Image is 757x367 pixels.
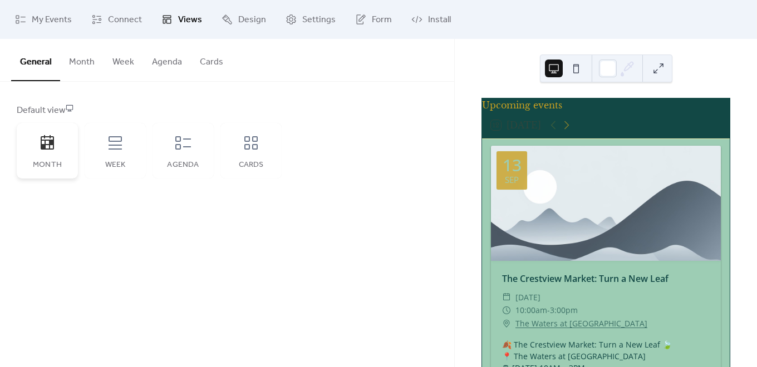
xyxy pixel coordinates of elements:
a: Design [213,4,274,34]
span: 10:00am [515,304,547,317]
span: - [547,304,550,317]
a: My Events [7,4,80,34]
button: Month [60,39,104,80]
div: 13 [503,157,522,173]
span: Install [428,13,451,27]
span: My Events [32,13,72,27]
span: Views [178,13,202,27]
button: Week [104,39,143,80]
a: Install [403,4,459,34]
div: ​ [502,291,511,304]
span: Settings [302,13,336,27]
div: Upcoming events [482,98,730,112]
a: The Waters at [GEOGRAPHIC_DATA] [515,317,647,330]
div: Default view [17,104,435,117]
div: Week [96,161,135,170]
div: Agenda [164,161,203,170]
button: Agenda [143,39,191,80]
div: Cards [232,161,271,170]
div: Sep [505,176,519,184]
div: ​ [502,317,511,330]
a: Form [347,4,400,34]
a: Views [153,4,210,34]
a: Connect [83,4,150,34]
a: Settings [277,4,344,34]
span: [DATE] [515,291,540,304]
button: Cards [191,39,232,80]
button: General [11,39,60,81]
span: Form [372,13,392,27]
div: ​ [502,304,511,317]
span: 3:00pm [550,304,578,317]
div: The Crestview Market: Turn a New Leaf [491,272,721,285]
span: Connect [108,13,142,27]
span: Design [238,13,266,27]
div: Month [28,161,67,170]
